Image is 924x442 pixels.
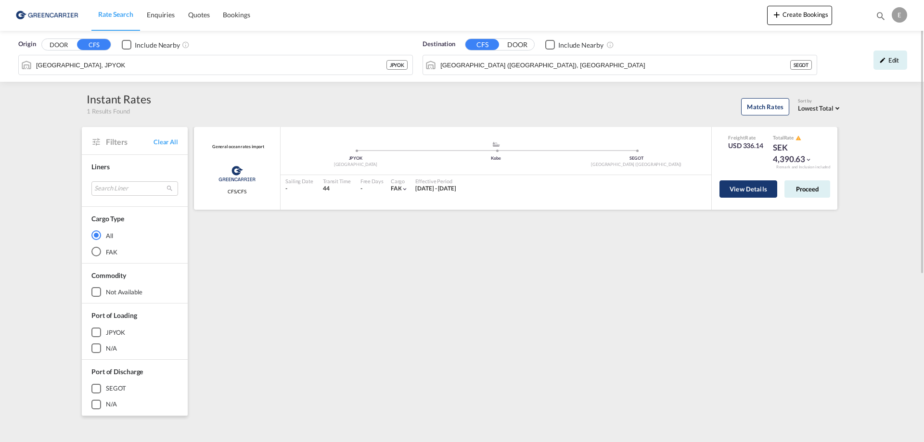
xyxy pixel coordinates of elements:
[19,55,412,75] md-input-container: Yokohama, JPYOK
[465,39,499,50] button: CFS
[391,177,409,185] div: Cargo
[360,177,384,185] div: Free Days
[42,39,76,51] button: DOOR
[892,7,907,23] div: E
[106,328,125,337] div: JPYOK
[91,328,178,337] md-checkbox: JPYOK
[769,164,837,170] div: Remark and Inclusion included
[795,134,801,141] button: icon-alert
[91,400,178,409] md-checkbox: N/A
[566,162,706,168] div: [GEOGRAPHIC_DATA] ([GEOGRAPHIC_DATA])
[566,155,706,162] div: SEGOT
[14,4,79,26] img: 609dfd708afe11efa14177256b0082fb.png
[873,51,907,70] div: icon-pencilEdit
[106,288,142,296] div: not available
[154,138,178,146] span: Clear All
[285,162,426,168] div: [GEOGRAPHIC_DATA]
[216,162,258,186] img: Greencarrier Consolidators
[106,400,117,408] div: N/A
[18,39,36,49] span: Origin
[87,91,151,107] div: Instant Rates
[773,134,821,142] div: Total Rate
[106,137,154,147] span: Filters
[391,185,402,192] span: FAK
[606,41,614,49] md-icon: Unchecked: Ignores neighbouring ports when fetching rates.Checked : Includes neighbouring ports w...
[798,98,842,104] div: Sort by
[285,177,313,185] div: Sailing Date
[719,180,777,198] button: View Details
[798,104,834,112] span: Lowest Total
[285,185,313,193] div: -
[741,98,789,115] button: Match Rates
[415,185,456,192] span: [DATE] - [DATE]
[91,367,143,376] span: Port of Discharge
[91,247,178,256] md-radio-button: FAK
[875,11,886,25] div: icon-magnify
[91,343,178,353] md-checkbox: N/A
[91,163,109,171] span: Liners
[440,58,790,72] input: Search by Port
[415,185,456,193] div: 15 Sep 2025 - 30 Sep 2025
[805,156,812,163] md-icon: icon-chevron-down
[228,188,246,195] span: CFS/CFS
[98,10,133,18] span: Rate Search
[386,60,408,70] div: JPYOK
[798,102,842,113] md-select: Select: Lowest Total
[423,39,455,49] span: Destination
[285,155,426,162] div: JPYOK
[210,144,264,150] div: Contract / Rate Agreement / Tariff / Spot Pricing Reference Number: General ocean rates import
[875,11,886,21] md-icon: icon-magnify
[558,40,603,50] div: Include Nearby
[415,177,456,185] div: Effective Period
[36,58,386,72] input: Search by Port
[728,134,763,141] div: Freight Rate
[423,55,817,75] md-input-container: Gothenburg (Goteborg), SEGOT
[323,185,351,193] div: 44
[879,57,886,63] md-icon: icon-pencil
[147,11,175,19] span: Enquiries
[490,142,502,147] md-icon: assets/icons/custom/ship-fill.svg
[91,230,178,240] md-radio-button: All
[771,9,783,20] md-icon: icon-plus 400-fg
[323,177,351,185] div: Transit Time
[360,185,362,193] div: -
[767,6,832,25] button: icon-plus 400-fgCreate Bookings
[500,39,534,51] button: DOOR
[545,39,603,50] md-checkbox: Checkbox No Ink
[106,384,126,392] div: SEGOT
[182,41,190,49] md-icon: Unchecked: Ignores neighbouring ports when fetching rates.Checked : Includes neighbouring ports w...
[91,214,124,224] div: Cargo Type
[91,271,126,279] span: Commodity
[223,11,250,19] span: Bookings
[426,155,566,162] div: Kobe
[401,186,408,192] md-icon: icon-chevron-down
[790,60,812,70] div: SEGOT
[796,135,801,141] md-icon: icon-alert
[91,384,178,393] md-checkbox: SEGOT
[784,180,830,198] button: Proceed
[87,107,130,115] span: 1 Results Found
[91,311,137,319] span: Port of Loading
[135,40,180,50] div: Include Nearby
[773,142,821,165] div: SEK 4,390.63
[122,39,180,50] md-checkbox: Checkbox No Ink
[106,344,117,353] div: N/A
[77,39,111,50] button: CFS
[188,11,209,19] span: Quotes
[728,141,763,151] div: USD 336.14
[210,144,264,150] span: General ocean rates import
